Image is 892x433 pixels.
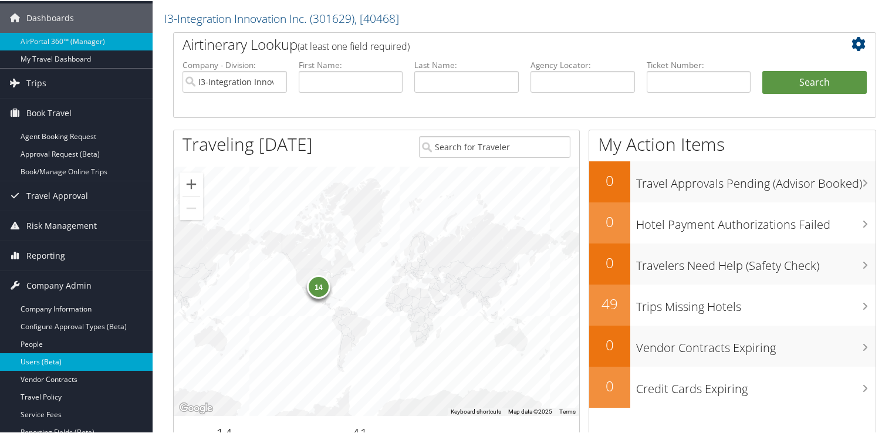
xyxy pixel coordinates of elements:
a: 0Credit Cards Expiring [589,366,876,407]
span: Map data ©2025 [508,407,552,414]
span: ( 301629 ) [310,9,354,25]
h1: Traveling [DATE] [183,131,313,155]
a: 0Travel Approvals Pending (Advisor Booked) [589,160,876,201]
div: 14 [307,274,330,297]
a: 49Trips Missing Hotels [589,283,876,324]
span: Company Admin [26,270,92,299]
h3: Trips Missing Hotels [636,292,876,314]
button: Search [762,70,867,93]
h2: 0 [589,252,630,272]
a: I3-Integration Innovation Inc. [164,9,399,25]
a: 0Hotel Payment Authorizations Failed [589,201,876,242]
span: Reporting [26,240,65,269]
label: Company - Division: [183,58,287,70]
span: Travel Approval [26,180,88,209]
label: Last Name: [414,58,519,70]
span: , [ 40468 ] [354,9,399,25]
a: Open this area in Google Maps (opens a new window) [177,400,215,415]
a: 0Travelers Need Help (Safety Check) [589,242,876,283]
span: Dashboards [26,2,74,32]
label: Agency Locator: [531,58,635,70]
label: Ticket Number: [647,58,751,70]
h2: 0 [589,170,630,190]
button: Zoom in [180,171,203,195]
label: First Name: [299,58,403,70]
h2: 0 [589,211,630,231]
span: Book Travel [26,97,72,127]
span: (at least one field required) [298,39,410,52]
h3: Hotel Payment Authorizations Failed [636,209,876,232]
h2: 49 [589,293,630,313]
button: Keyboard shortcuts [451,407,501,415]
h3: Travel Approvals Pending (Advisor Booked) [636,168,876,191]
h2: 0 [589,375,630,395]
img: Google [177,400,215,415]
a: Terms (opens in new tab) [559,407,576,414]
h3: Credit Cards Expiring [636,374,876,396]
h1: My Action Items [589,131,876,155]
h2: Airtinerary Lookup [183,33,808,53]
span: Risk Management [26,210,97,239]
h2: 0 [589,334,630,354]
input: Search for Traveler [419,135,570,157]
h3: Vendor Contracts Expiring [636,333,876,355]
a: 0Vendor Contracts Expiring [589,324,876,366]
span: Trips [26,67,46,97]
button: Zoom out [180,195,203,219]
h3: Travelers Need Help (Safety Check) [636,251,876,273]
